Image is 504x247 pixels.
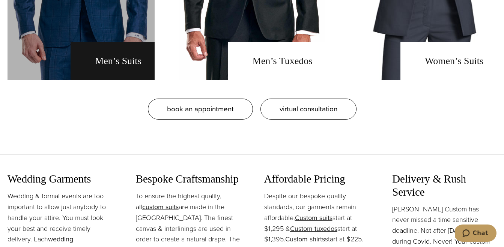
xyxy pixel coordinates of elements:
[295,213,332,223] a: Custom suits
[290,224,337,234] a: Custom tuxedos
[260,99,357,120] a: virtual consultation
[167,103,234,114] span: book an appointment
[264,172,369,186] h3: Affordable Pricing
[136,172,240,186] h3: Bespoke Craftsmanship
[455,225,496,243] iframe: Opens a widget where you can chat to one of our agents
[148,99,253,120] a: book an appointment
[8,172,112,186] h3: Wedding Garments
[392,172,496,198] h3: Delivery & Rush Service
[142,202,179,212] a: custom suits
[280,103,337,114] span: virtual consultation
[285,234,325,244] a: Custom shirts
